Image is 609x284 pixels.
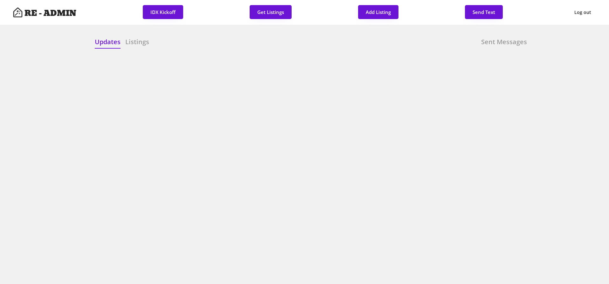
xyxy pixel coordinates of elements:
h4: RE - ADMIN [24,9,76,17]
button: Log out [569,5,596,20]
h6: Updates [95,37,121,46]
button: IDX Kickoff [143,5,183,19]
h6: Sent Messages [481,37,527,46]
img: Artboard%201%20copy%203.svg [13,7,23,17]
button: Get Listings [250,5,292,19]
h6: Listings [125,37,149,46]
button: Add Listing [358,5,398,19]
button: Send Text [465,5,503,19]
